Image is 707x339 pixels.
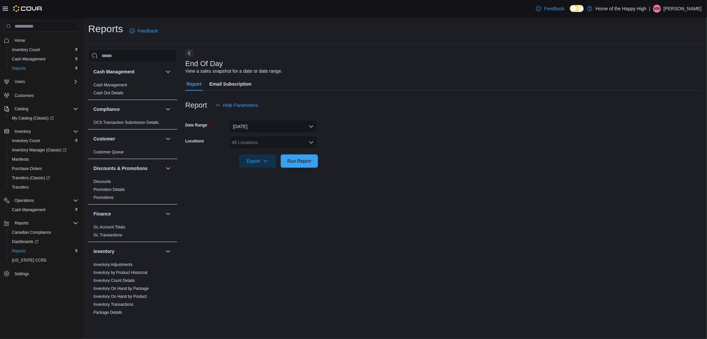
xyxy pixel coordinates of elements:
[164,68,172,76] button: Cash Management
[93,106,163,113] button: Compliance
[93,91,124,95] a: Cash Out Details
[12,270,31,278] a: Settings
[12,185,29,190] span: Transfers
[309,140,314,145] button: Open list of options
[9,137,43,145] a: Inventory Count
[9,256,49,264] a: [US_STATE] CCRS
[4,33,78,296] nav: Complex example
[15,106,28,112] span: Catalog
[664,5,702,13] p: [PERSON_NAME]
[12,105,78,113] span: Catalog
[93,150,124,154] a: Customer Queue
[7,155,81,164] button: Manifests
[9,228,78,236] span: Canadian Compliance
[93,82,127,88] span: Cash Management
[9,146,78,154] span: Inventory Manager (Classic)
[9,165,45,173] a: Purchase Orders
[7,136,81,145] button: Inventory Count
[7,205,81,214] button: Cash Management
[7,237,81,246] a: Dashboards
[93,135,115,142] h3: Customer
[93,278,135,283] a: Inventory Count Details
[239,154,276,168] button: Export
[93,195,114,200] span: Promotions
[185,49,193,57] button: Next
[93,90,124,96] span: Cash Out Details
[1,196,81,205] button: Operations
[9,137,78,145] span: Inventory Count
[1,104,81,114] button: Catalog
[1,218,81,228] button: Reports
[88,119,177,129] div: Compliance
[93,187,125,192] a: Promotion Details
[88,148,177,159] div: Customer
[7,45,81,54] button: Inventory Count
[93,286,149,291] span: Inventory On Hand by Package
[15,129,31,134] span: Inventory
[93,248,163,255] button: Inventory
[93,302,134,307] span: Inventory Transactions
[12,47,40,52] span: Inventory Count
[654,5,660,13] span: MM
[7,173,81,183] a: Transfers (Classic)
[287,158,311,164] span: Run Report
[12,91,78,99] span: Customers
[93,310,122,315] span: Package Details
[93,106,120,113] h3: Compliance
[93,68,163,75] button: Cash Management
[93,68,135,75] h3: Cash Management
[9,206,78,214] span: Cash Management
[93,211,163,217] button: Finance
[9,183,31,191] a: Transfers
[9,247,78,255] span: Reports
[12,127,33,135] button: Inventory
[1,77,81,86] button: Users
[12,239,38,244] span: Dashboards
[9,256,78,264] span: Washington CCRS
[12,219,31,227] button: Reports
[12,36,78,44] span: Home
[13,5,43,12] img: Cova
[93,225,125,229] a: GL Account Totals
[7,54,81,64] button: Cash Management
[9,64,29,72] a: Reports
[12,66,26,71] span: Reports
[7,145,81,155] a: Inventory Manager (Classic)
[7,164,81,173] button: Purchase Orders
[12,105,31,113] button: Catalog
[9,165,78,173] span: Purchase Orders
[7,256,81,265] button: [US_STATE] CCRS
[187,77,202,91] span: Report
[9,206,48,214] a: Cash Management
[88,178,177,204] div: Discounts & Promotions
[93,233,122,237] a: GL Transactions
[12,175,50,181] span: Transfers (Classic)
[12,248,26,254] span: Reports
[12,157,29,162] span: Manifests
[1,269,81,279] button: Settings
[138,28,158,34] span: Feedback
[12,197,78,205] span: Operations
[7,183,81,192] button: Transfers
[93,310,122,315] a: Package Details
[93,302,134,307] a: Inventory Transactions
[88,223,177,242] div: Finance
[1,127,81,136] button: Inventory
[544,5,564,12] span: Feedback
[12,219,78,227] span: Reports
[88,81,177,100] div: Cash Management
[9,64,78,72] span: Reports
[93,179,111,184] a: Discounts
[185,138,204,144] label: Locations
[15,38,25,43] span: Home
[12,56,45,62] span: Cash Management
[9,174,53,182] a: Transfers (Classic)
[9,55,48,63] a: Cash Management
[12,138,40,143] span: Inventory Count
[185,123,209,128] label: Date Range
[212,99,261,112] button: Hide Parameters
